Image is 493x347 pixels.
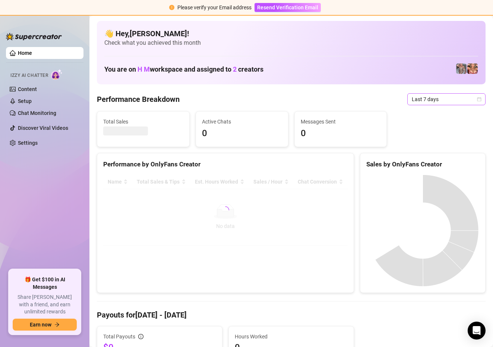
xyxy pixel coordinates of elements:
[51,69,63,80] img: AI Chatter
[257,4,318,10] span: Resend Verification Email
[18,110,56,116] a: Chat Monitoring
[366,159,479,169] div: Sales by OnlyFans Creator
[18,98,32,104] a: Setup
[103,118,183,126] span: Total Sales
[18,125,68,131] a: Discover Viral Videos
[169,5,174,10] span: exclamation-circle
[202,118,282,126] span: Active Chats
[104,28,478,39] h4: 👋 Hey, [PERSON_NAME] !
[456,63,467,74] img: pennylondonvip
[97,310,486,320] h4: Payouts for [DATE] - [DATE]
[301,126,381,141] span: 0
[30,322,51,328] span: Earn now
[138,334,143,339] span: info-circle
[18,50,32,56] a: Home
[202,126,282,141] span: 0
[220,205,231,215] span: loading
[104,39,478,47] span: Check what you achieved this month
[13,276,77,291] span: 🎁 Get $100 in AI Messages
[301,118,381,126] span: Messages Sent
[54,322,60,327] span: arrow-right
[235,332,348,341] span: Hours Worked
[412,94,481,105] span: Last 7 days
[104,65,263,74] h1: You are on workspace and assigned to creators
[13,294,77,316] span: Share [PERSON_NAME] with a friend, and earn unlimited rewards
[255,3,321,12] button: Resend Verification Email
[103,159,348,169] div: Performance by OnlyFans Creator
[103,332,135,341] span: Total Payouts
[177,3,252,12] div: Please verify your Email address
[13,319,77,331] button: Earn nowarrow-right
[468,322,486,340] div: Open Intercom Messenger
[467,63,478,74] img: pennylondon
[97,94,180,104] h4: Performance Breakdown
[138,65,150,73] span: H M
[6,33,62,40] img: logo-BBDzfeDw.svg
[233,65,237,73] span: 2
[10,72,48,79] span: Izzy AI Chatter
[18,86,37,92] a: Content
[18,140,38,146] a: Settings
[477,97,481,101] span: calendar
